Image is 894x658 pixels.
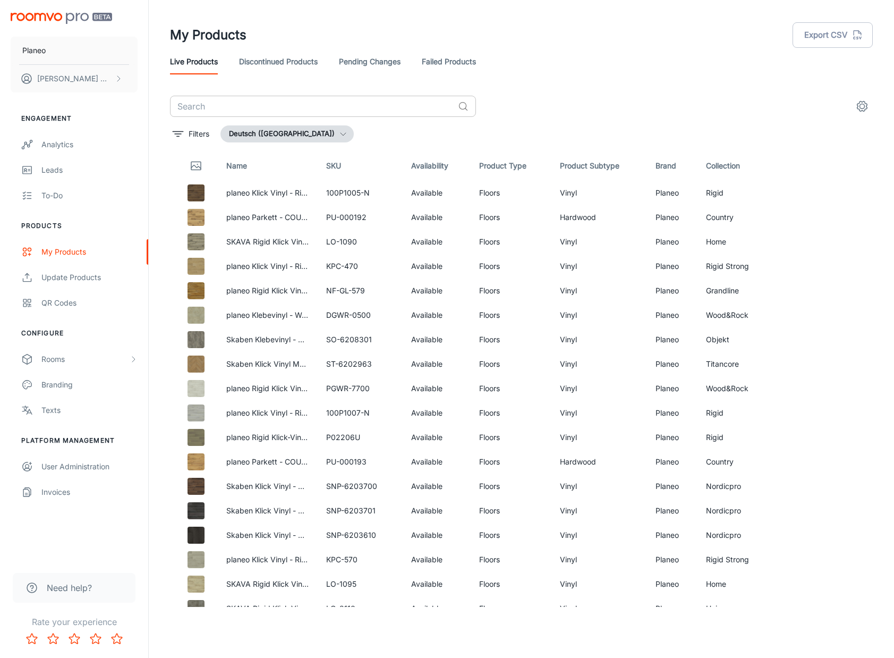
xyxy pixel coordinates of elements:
td: Home [697,572,773,596]
td: Vinyl [551,376,647,401]
td: Planeo [647,327,697,352]
td: Floors [471,425,551,450]
a: planeo Klick Vinyl - Rigid Ice Oak 5G | Made in [GEOGRAPHIC_DATA] (100P1007-N) [226,408,517,417]
td: Planeo [647,401,697,425]
td: Rigid Strong [697,547,773,572]
td: 100P1007-N [318,401,403,425]
td: Floors [471,352,551,376]
button: filter [170,125,212,142]
td: Available [403,523,471,547]
td: Available [403,572,471,596]
a: Discontinued Products [239,49,318,74]
td: Nordicpro [697,523,773,547]
div: Update Products [41,272,138,283]
p: [PERSON_NAME] Neufeld [37,73,112,85]
a: Skaben Klick Vinyl - NordicPro [US_STATE] | Synchronprägung (SNP-6203700) [226,482,505,491]
td: Titancore [697,352,773,376]
td: Planeo [647,181,697,205]
td: Planeo [647,279,697,303]
td: KPC-470 [318,254,403,279]
a: planeo Klick Vinyl - Rigid Strong Bern | Trittschalldämmung integr. (KPC-570) [226,555,494,564]
th: Product Type [471,151,551,181]
td: Planeo [647,450,697,474]
div: To-do [41,190,138,201]
button: settings [852,96,873,117]
p: Filters [189,128,209,140]
td: Vinyl [551,401,647,425]
td: Vinyl [551,279,647,303]
button: Rate 3 star [64,628,85,649]
th: SKU [318,151,403,181]
a: Skaben Klick Vinyl Multilayer - TitanCore HB Bretagne Fischgrät | Trittschalldämmung integr. (ST-... [226,359,601,368]
td: Floors [471,279,551,303]
a: Skaben Klebevinyl - Objekt Beton (SO-6208301) [226,335,397,344]
td: Wood&Rock [697,376,773,401]
div: Texts [41,404,138,416]
td: Planeo [647,547,697,572]
td: Floors [471,230,551,254]
td: Rigid Strong [697,254,773,279]
th: Product Subtype [551,151,647,181]
button: Rate 5 star [106,628,127,649]
td: Wood&Rock [697,303,773,327]
a: planeo Klick Vinyl - Rigid Strong Zürich | Trittschalldämmung integr. (KPC-470) [226,261,500,271]
svg: Thumbnail [190,159,202,172]
td: LO-1095 [318,572,403,596]
a: planeo Rigid Klick Vinyl - Wood&Rock Charme | Trittschalldämmung integr. (PGWR-7700) [226,384,537,393]
td: ST-6202963 [318,352,403,376]
td: Planeo [647,205,697,230]
td: Floors [471,181,551,205]
td: Vinyl [551,572,647,596]
td: Planeo [647,376,697,401]
td: Vinyl [551,352,647,376]
a: SKAVA Rigid Klick Vinyl - Home Corn Oak | wasserfest und Trittschalldämmung integr. (LO-1095) [226,579,563,588]
td: Available [403,474,471,499]
button: Rate 1 star [21,628,42,649]
td: Objekt [697,327,773,352]
td: Available [403,254,471,279]
td: SNP-6203610 [318,523,403,547]
td: Available [403,596,471,621]
td: Grandline [697,279,773,303]
a: planeo Parkett - COUNTRY Europäische Eiche hell markant (PU-000193) [226,457,480,466]
td: Available [403,279,471,303]
td: Vinyl [551,523,647,547]
td: Vinyl [551,303,647,327]
td: SO-6208301 [318,327,403,352]
a: SKAVA Rigid Klick Vinyl - Unique Bura | wasserfest und Trittschalldämmung integr. (LO-2110) [226,604,549,613]
td: Floors [471,376,551,401]
td: Rigid [697,425,773,450]
td: Floors [471,327,551,352]
button: Planeo [11,37,138,64]
td: Vinyl [551,596,647,621]
span: Need help? [47,581,92,594]
td: Available [403,181,471,205]
p: Planeo [22,45,46,56]
button: Deutsch ([GEOGRAPHIC_DATA]) [220,125,354,142]
div: Leads [41,164,138,176]
td: Planeo [647,230,697,254]
td: Available [403,499,471,523]
td: Planeo [647,499,697,523]
td: Floors [471,450,551,474]
td: LO-1090 [318,230,403,254]
td: Country [697,450,773,474]
p: Rate your experience [8,615,140,628]
button: Export CSV [793,22,873,48]
td: Hardwood [551,205,647,230]
th: Availability [403,151,471,181]
a: Skaben Klick Vinyl - NordicPro Gerdoo XL Fliese | Trittschalldämmung integr. (SNP-6203610) [226,530,551,539]
input: Search [170,96,454,117]
div: Rooms [41,353,129,365]
td: SNP-6203700 [318,474,403,499]
td: KPC-570 [318,547,403,572]
div: Invoices [41,486,138,498]
td: Floors [471,547,551,572]
td: PU-000192 [318,205,403,230]
td: Rigid [697,401,773,425]
td: Nordicpro [697,474,773,499]
td: Home [697,230,773,254]
td: Vinyl [551,230,647,254]
td: Available [403,352,471,376]
td: Available [403,401,471,425]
